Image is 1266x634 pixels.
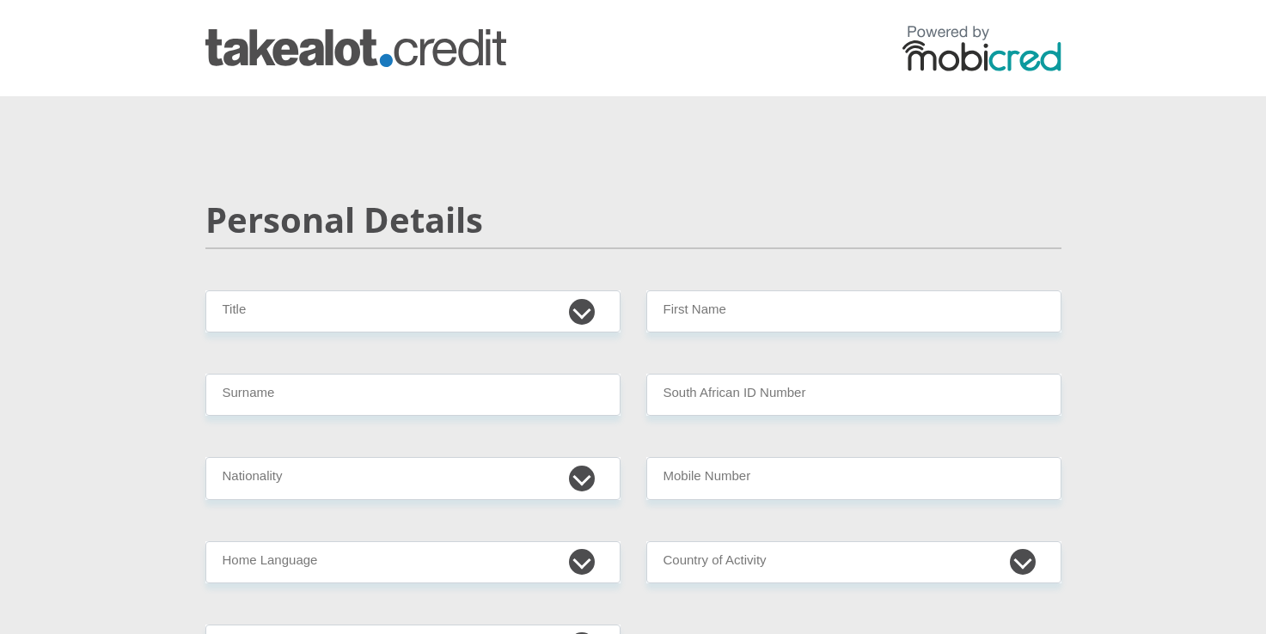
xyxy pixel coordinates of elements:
[205,199,1061,241] h2: Personal Details
[646,457,1061,499] input: Contact Number
[646,374,1061,416] input: ID Number
[205,29,506,67] img: takealot_credit logo
[902,25,1061,71] img: powered by mobicred logo
[205,374,621,416] input: Surname
[646,290,1061,332] input: First Name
